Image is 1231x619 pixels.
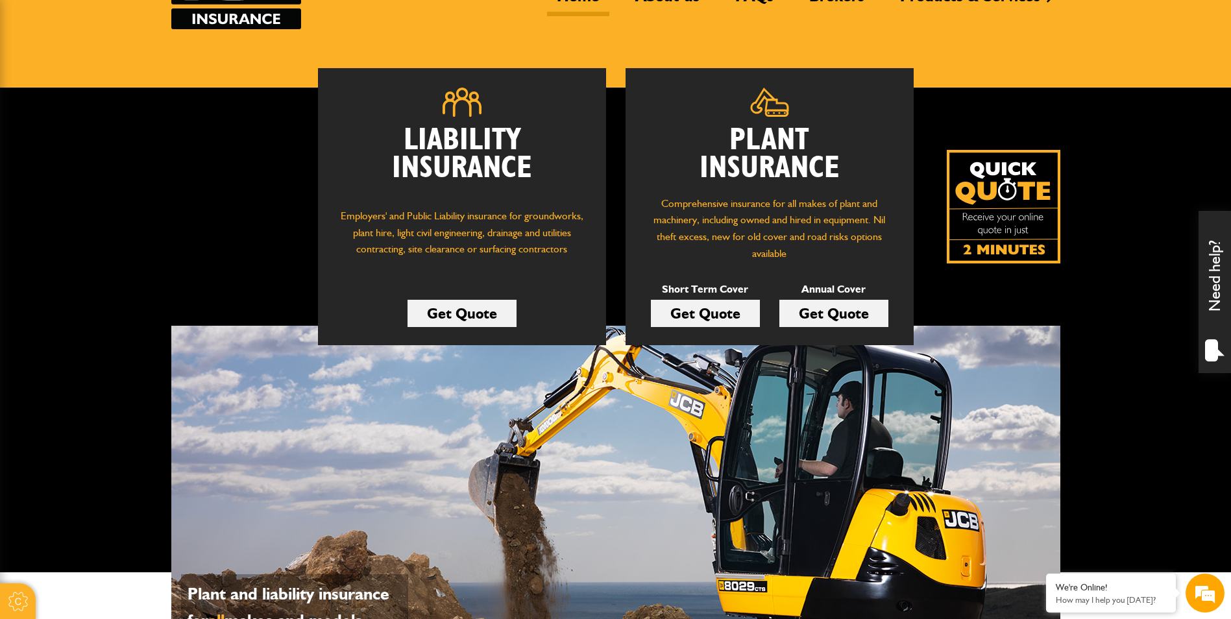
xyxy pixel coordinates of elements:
div: We're Online! [1056,582,1166,593]
div: Minimize live chat window [213,6,244,38]
p: How may I help you today? [1056,595,1166,605]
input: Enter your email address [17,158,237,187]
a: Get Quote [779,300,888,327]
h2: Plant Insurance [645,127,894,182]
div: Need help? [1199,211,1231,373]
em: Start Chat [177,400,236,417]
a: Get your insurance quote isn just 2-minutes [947,150,1060,263]
p: Annual Cover [779,281,888,298]
img: d_20077148190_company_1631870298795_20077148190 [22,72,55,90]
input: Enter your last name [17,120,237,149]
a: Get Quote [408,300,517,327]
p: Employers' and Public Liability insurance for groundworks, plant hire, light civil engineering, d... [337,208,587,270]
img: Quick Quote [947,150,1060,263]
textarea: Type your message and hit 'Enter' [17,235,237,389]
p: Short Term Cover [651,281,760,298]
h2: Liability Insurance [337,127,587,195]
a: Get Quote [651,300,760,327]
div: Chat with us now [67,73,218,90]
input: Enter your phone number [17,197,237,225]
p: Comprehensive insurance for all makes of plant and machinery, including owned and hired in equipm... [645,195,894,261]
